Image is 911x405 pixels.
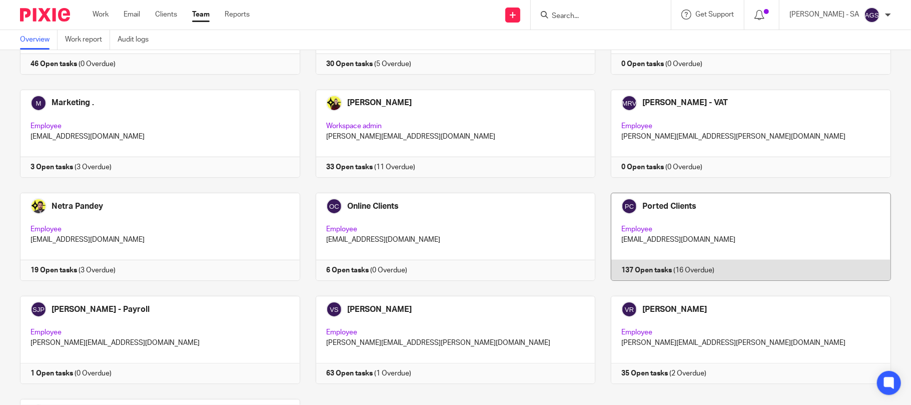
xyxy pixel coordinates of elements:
p: [PERSON_NAME] - SA [789,10,859,20]
img: Pixie [20,8,70,22]
span: Get Support [695,11,734,18]
a: Team [192,10,210,20]
a: Work report [65,30,110,50]
a: Audit logs [118,30,156,50]
input: Search [551,12,641,21]
a: Work [93,10,109,20]
a: Reports [225,10,250,20]
a: Overview [20,30,58,50]
a: Email [124,10,140,20]
img: svg%3E [864,7,880,23]
a: Clients [155,10,177,20]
